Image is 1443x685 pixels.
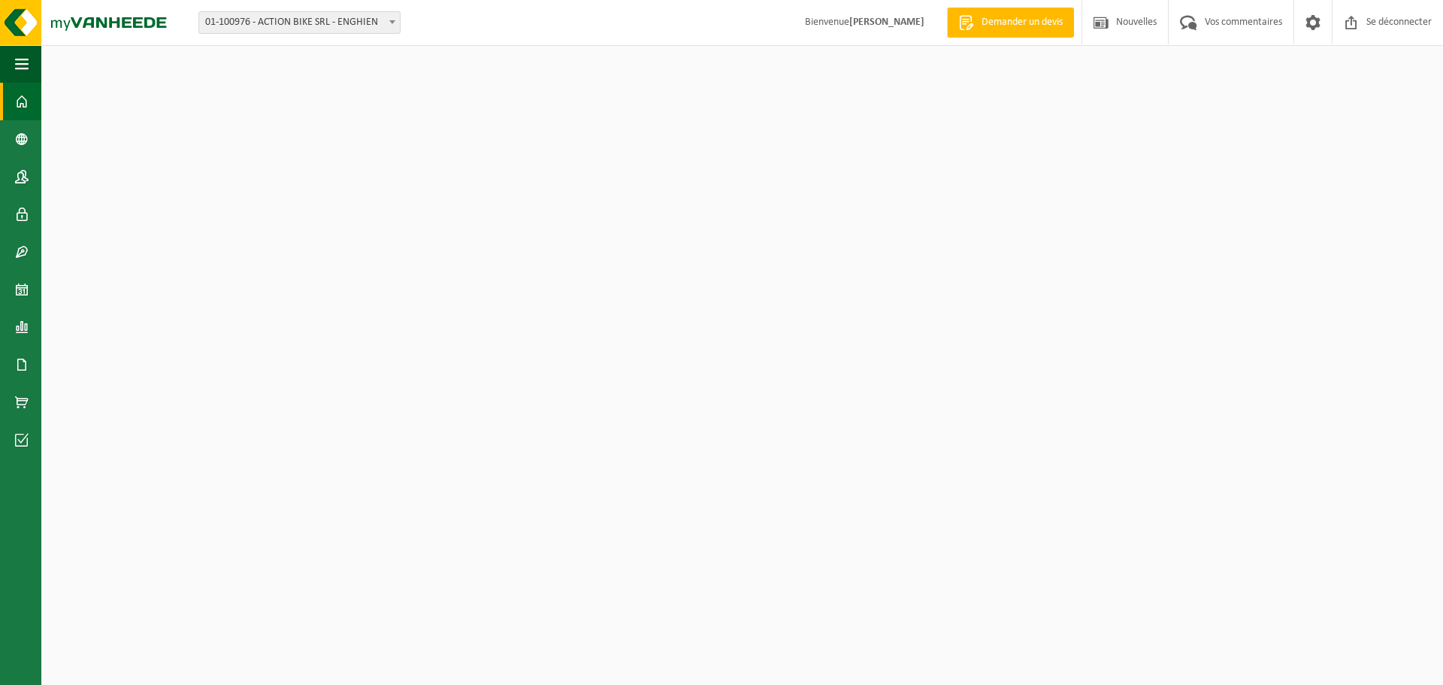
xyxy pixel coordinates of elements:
[849,17,924,28] font: [PERSON_NAME]
[198,11,401,34] span: 01-100976 - ACTION BIKE SRL - ENGHIEN
[1205,17,1282,28] font: Vos commentaires
[1366,17,1432,28] font: Se déconnecter
[1116,17,1157,28] font: Nouvelles
[205,17,378,28] font: 01-100976 - ACTION BIKE SRL - ENGHIEN
[947,8,1074,38] a: Demander un devis
[199,12,400,33] span: 01-100976 - ACTION BIKE SRL - ENGHIEN
[805,17,849,28] font: Bienvenue
[982,17,1063,28] font: Demander un devis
